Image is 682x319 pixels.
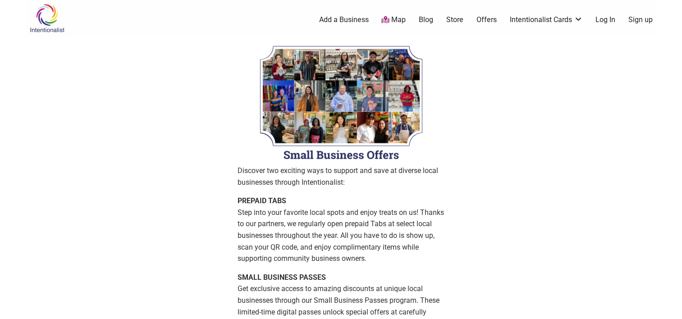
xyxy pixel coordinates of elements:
[476,15,497,25] a: Offers
[419,15,433,25] a: Blog
[446,15,463,25] a: Store
[595,15,615,25] a: Log In
[319,15,369,25] a: Add a Business
[238,196,286,205] strong: PREPAID TABS
[238,165,445,188] p: Discover two exciting ways to support and save at diverse local businesses through Intentionalist:
[238,273,326,282] strong: SMALL BUSINESS PASSES
[26,4,69,33] img: Intentionalist
[628,15,653,25] a: Sign up
[510,15,583,25] a: Intentionalist Cards
[381,15,406,25] a: Map
[238,41,445,165] img: Welcome to Intentionalist Passes
[238,195,445,264] p: Step into your favorite local spots and enjoy treats on us! Thanks to our partners, we regularly ...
